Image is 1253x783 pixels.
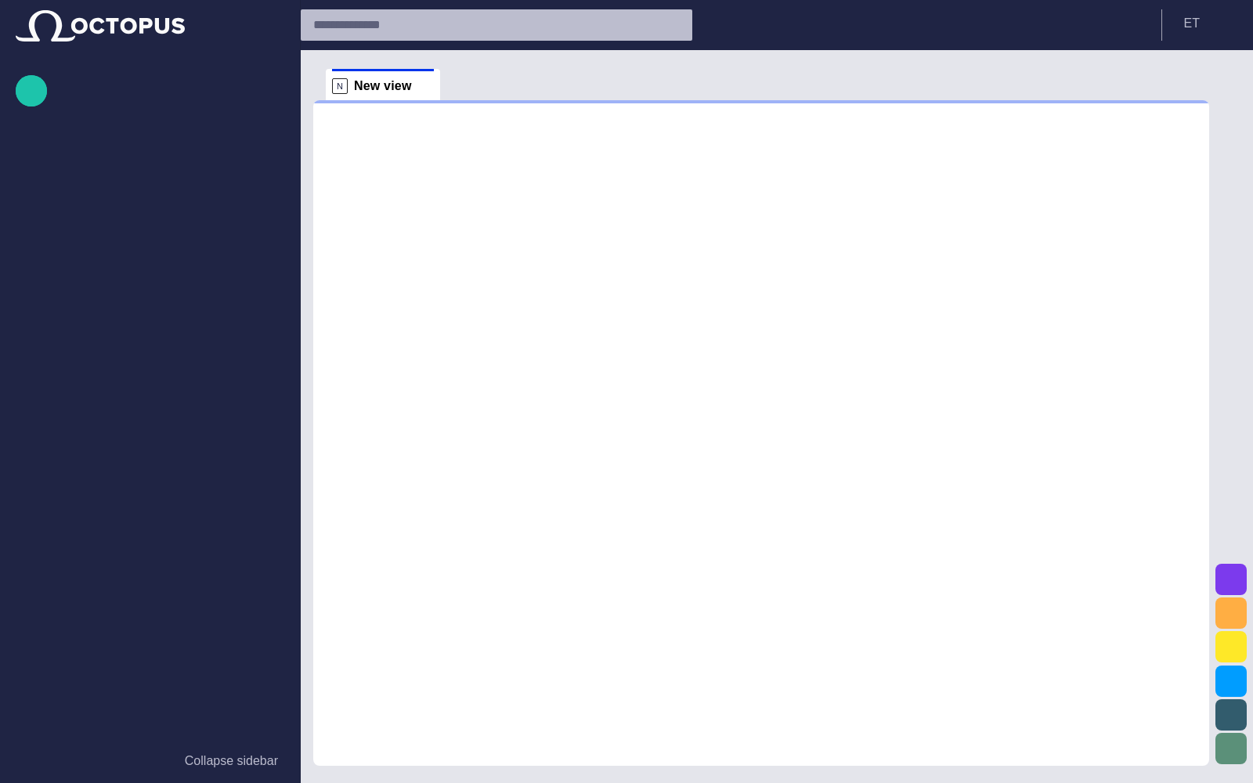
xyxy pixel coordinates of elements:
[1172,9,1244,38] button: ET
[185,752,278,770] p: Collapse sidebar
[16,745,284,777] button: Collapse sidebar
[16,10,185,41] img: Octopus News Room
[326,69,440,100] div: NNew view
[1184,14,1200,33] p: E T
[332,78,348,94] p: N
[354,78,412,94] span: New view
